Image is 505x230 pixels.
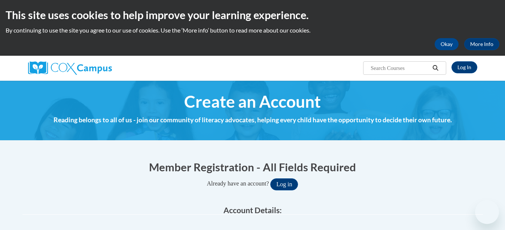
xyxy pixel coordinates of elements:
input: Search Courses [370,64,430,73]
h4: Reading belongs to all of us - join our community of literacy advocates, helping every child have... [22,115,483,125]
button: Log in [270,178,298,190]
a: More Info [464,38,499,50]
iframe: Button to launch messaging window [475,200,499,224]
button: Okay [435,38,459,50]
a: Log In [451,61,477,73]
span: Already have an account? [207,180,269,187]
span: Create an Account [184,92,321,111]
h1: Member Registration - All Fields Required [22,159,483,175]
button: Search [430,64,441,73]
img: Cox Campus [28,61,112,75]
p: By continuing to use the site you agree to our use of cookies. Use the ‘More info’ button to read... [6,26,499,34]
span: Account Details: [223,205,282,215]
h2: This site uses cookies to help improve your learning experience. [6,7,499,22]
